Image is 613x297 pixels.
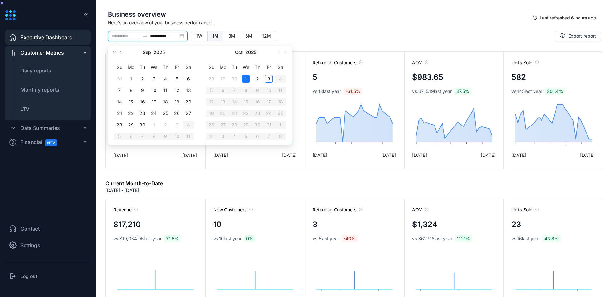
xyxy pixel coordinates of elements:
th: Tu [137,62,148,73]
button: Export report [555,31,601,41]
td: 2025-09-01 [125,73,137,85]
td: 2025-09-11 [160,85,171,96]
h4: 5 [313,72,317,83]
span: Financial [20,135,63,149]
span: Executive Dashboard [20,34,72,41]
th: Sa [183,62,194,73]
div: 13 [185,87,192,94]
span: 111.1 % [455,235,472,242]
span: 12M [262,33,271,39]
td: 2025-09-24 [148,108,160,119]
h6: Current Month-to-Date [105,179,163,187]
span: Business overview [108,10,528,19]
span: [DATE] [213,152,228,158]
span: 71.5 % [164,235,181,242]
div: 15 [127,98,135,106]
h4: 23 [511,219,521,230]
th: Tu [229,62,240,73]
span: [DATE] [381,152,396,158]
div: 6 [185,75,192,83]
td: 2025-09-16 [137,96,148,108]
td: 2025-09-09 [137,85,148,96]
th: Mo [125,62,137,73]
div: 12 [173,87,181,94]
h4: $17,210 [113,219,141,230]
span: [DATE] [313,152,327,158]
div: 8 [127,87,135,94]
span: vs. 145 last year [511,88,542,95]
th: Th [160,62,171,73]
th: Th [252,62,263,73]
td: 2025-09-29 [217,73,229,85]
div: 17 [150,98,158,106]
div: 1 [150,121,158,129]
div: 21 [116,110,123,117]
span: AOV [412,207,428,213]
td: 2025-09-03 [148,73,160,85]
td: 2025-09-20 [183,96,194,108]
td: 2025-09-15 [125,96,137,108]
div: 3 [265,75,273,83]
td: 2025-09-13 [183,85,194,96]
th: We [240,62,252,73]
td: 2025-09-25 [160,108,171,119]
span: BETA [45,139,57,146]
span: 3M [228,33,235,39]
span: Here's an overview of your business performance. [108,19,528,26]
div: 30 [139,121,146,129]
div: Data Summaries [20,124,60,132]
td: 2025-09-04 [160,73,171,85]
div: 4 [162,75,169,83]
td: 2025-09-08 [125,85,137,96]
th: Su [114,62,125,73]
td: 2025-10-01 [240,73,252,85]
div: 28 [208,75,215,83]
div: 22 [127,110,135,117]
td: 2025-09-29 [125,119,137,131]
span: Contact [20,225,40,232]
span: sync [533,16,537,20]
span: Returning Customers [313,207,363,213]
span: Units Sold [511,59,539,66]
th: Mo [217,62,229,73]
div: 1 [242,75,250,83]
button: Oct [235,46,243,59]
button: Sep [143,46,151,59]
h4: $1,324 [412,219,437,230]
td: 2025-09-28 [206,73,217,85]
h4: $983.65 [412,72,443,83]
span: Revenue [113,207,138,213]
p: [DATE] - [DATE] [105,187,139,194]
div: 3 [150,75,158,83]
span: [DATE] [113,152,128,159]
td: 2025-09-12 [171,85,183,96]
span: vs. 10 last year [213,235,242,242]
div: 29 [219,75,227,83]
h4: 3 [313,219,317,230]
div: 20 [185,98,192,106]
span: Monthly reports [20,87,59,93]
span: LTV [20,106,29,112]
td: 2025-09-26 [171,108,183,119]
div: 2 [162,121,169,129]
td: 2025-09-21 [114,108,125,119]
button: 2025 [154,46,165,59]
td: 2025-09-30 [137,119,148,131]
span: vs. 13 last year [313,88,341,95]
div: 1 [127,75,135,83]
td: 2025-10-01 [148,119,160,131]
span: vs. $10,034.95 last year [113,235,162,242]
h4: 10 [213,219,222,230]
div: 11 [162,87,169,94]
div: 24 [150,110,158,117]
td: 2025-09-14 [114,96,125,108]
th: Sa [275,62,286,73]
span: -40 % [342,235,358,242]
span: [DATE] [511,152,526,158]
div: 30 [231,75,238,83]
td: 2025-09-27 [183,108,194,119]
span: 37.5 % [454,88,471,95]
span: vs. 5 last year [313,235,339,242]
td: 2025-09-07 [114,85,125,96]
span: [DATE] [182,152,197,159]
